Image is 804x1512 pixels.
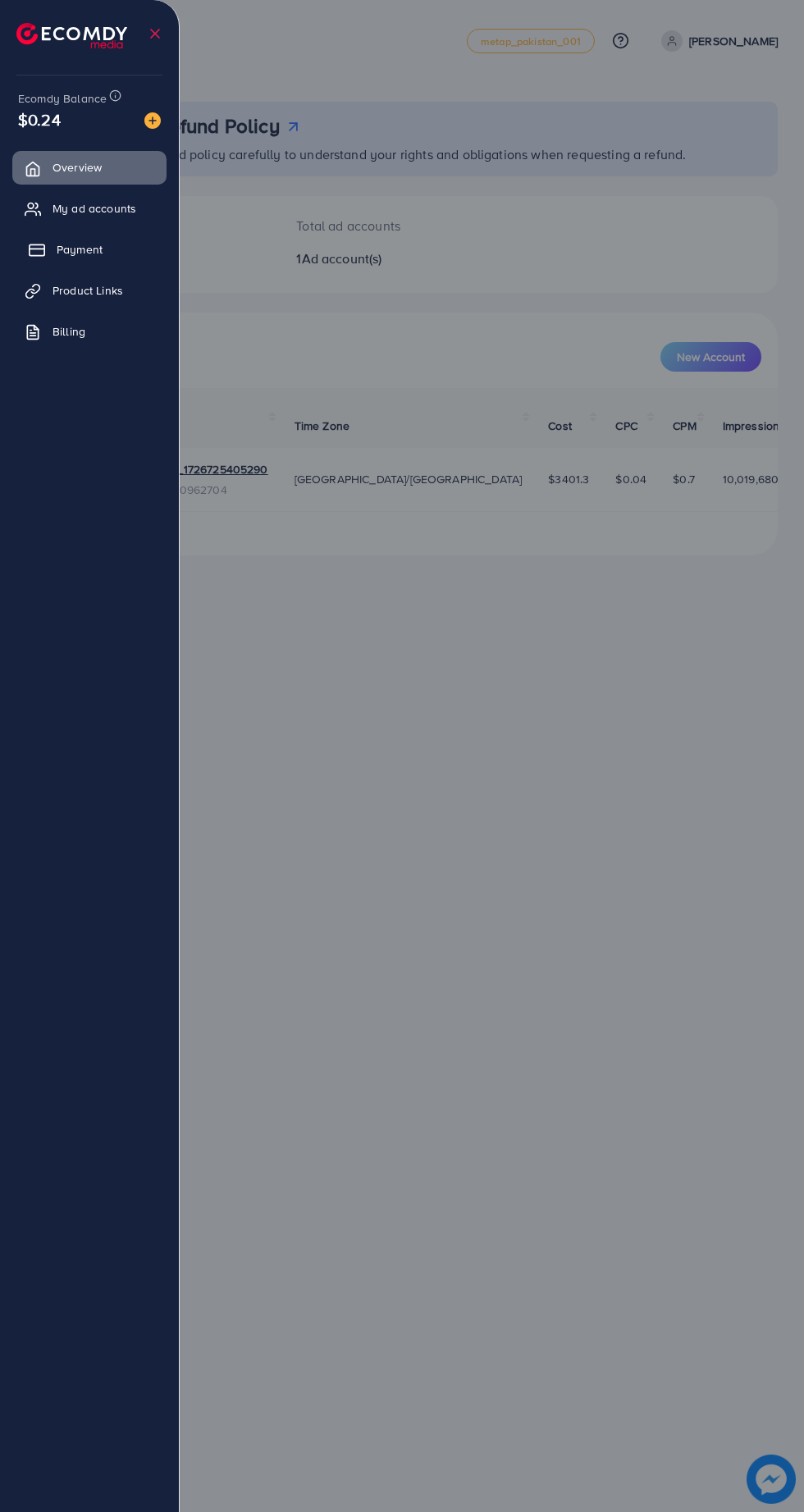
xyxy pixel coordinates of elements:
[12,233,167,266] a: Payment
[18,107,61,131] span: $0.24
[12,274,167,307] a: Product Links
[53,200,136,217] span: My ad accounts
[12,192,167,225] a: My ad accounts
[12,151,167,184] a: Overview
[12,315,167,348] a: Billing
[53,159,102,176] span: Overview
[53,323,85,340] span: Billing
[18,90,107,107] span: Ecomdy Balance
[144,112,161,129] img: image
[53,282,123,299] span: Product Links
[16,23,127,48] img: logo
[57,241,103,258] span: Payment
